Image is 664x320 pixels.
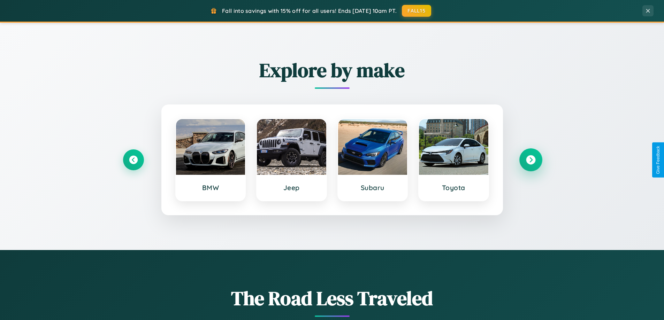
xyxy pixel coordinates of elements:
[656,146,661,174] div: Give Feedback
[402,5,431,17] button: FALL15
[264,184,319,192] h3: Jeep
[222,7,397,14] span: Fall into savings with 15% off for all users! Ends [DATE] 10am PT.
[123,57,541,84] h2: Explore by make
[123,285,541,312] h1: The Road Less Traveled
[183,184,238,192] h3: BMW
[345,184,400,192] h3: Subaru
[426,184,481,192] h3: Toyota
